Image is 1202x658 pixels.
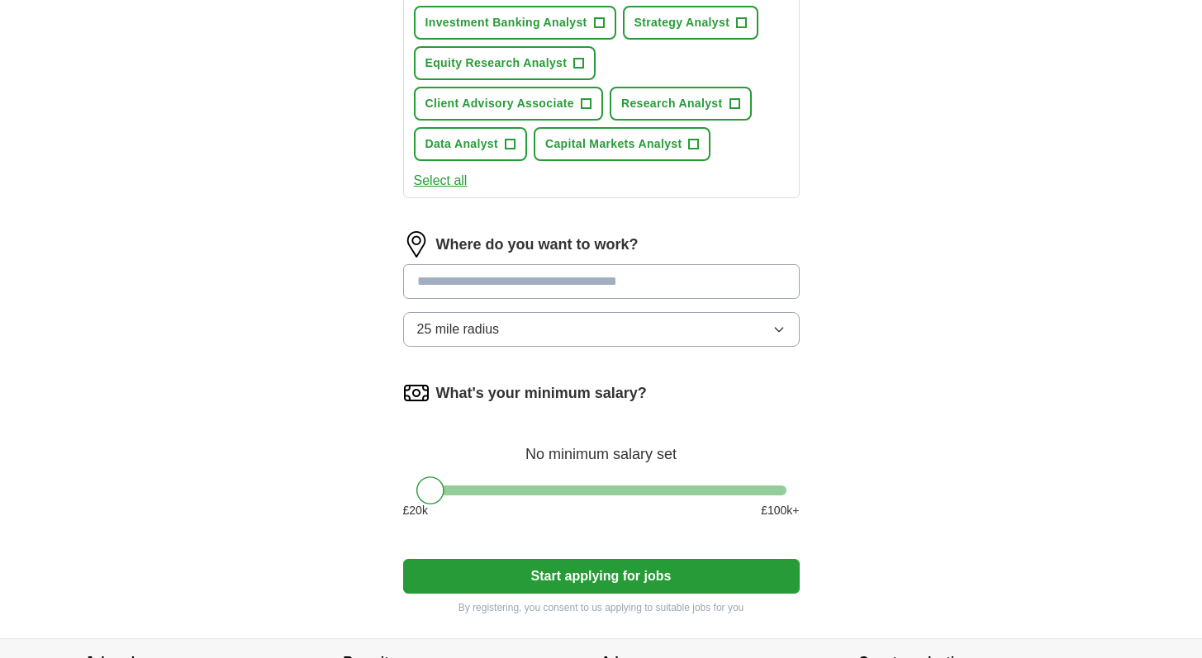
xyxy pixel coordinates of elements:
span: £ 100 k+ [761,502,799,519]
button: Client Advisory Associate [414,87,603,121]
span: Equity Research Analyst [425,54,568,72]
button: Research Analyst [610,87,752,121]
button: Equity Research Analyst [414,46,596,80]
span: 25 mile radius [417,320,500,339]
p: By registering, you consent to us applying to suitable jobs for you [403,600,800,615]
span: Client Advisory Associate [425,95,574,112]
span: Data Analyst [425,135,499,153]
span: Investment Banking Analyst [425,14,587,31]
span: Research Analyst [621,95,723,112]
button: Strategy Analyst [623,6,759,40]
button: Capital Markets Analyst [534,127,710,161]
button: Investment Banking Analyst [414,6,616,40]
button: Start applying for jobs [403,559,800,594]
span: Capital Markets Analyst [545,135,682,153]
button: 25 mile radius [403,312,800,347]
img: location.png [403,231,430,258]
span: Strategy Analyst [634,14,730,31]
label: Where do you want to work? [436,234,639,256]
div: No minimum salary set [403,426,800,466]
label: What's your minimum salary? [436,382,647,405]
button: Select all [414,171,468,191]
button: Data Analyst [414,127,528,161]
span: £ 20 k [403,502,428,519]
img: salary.png [403,380,430,406]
